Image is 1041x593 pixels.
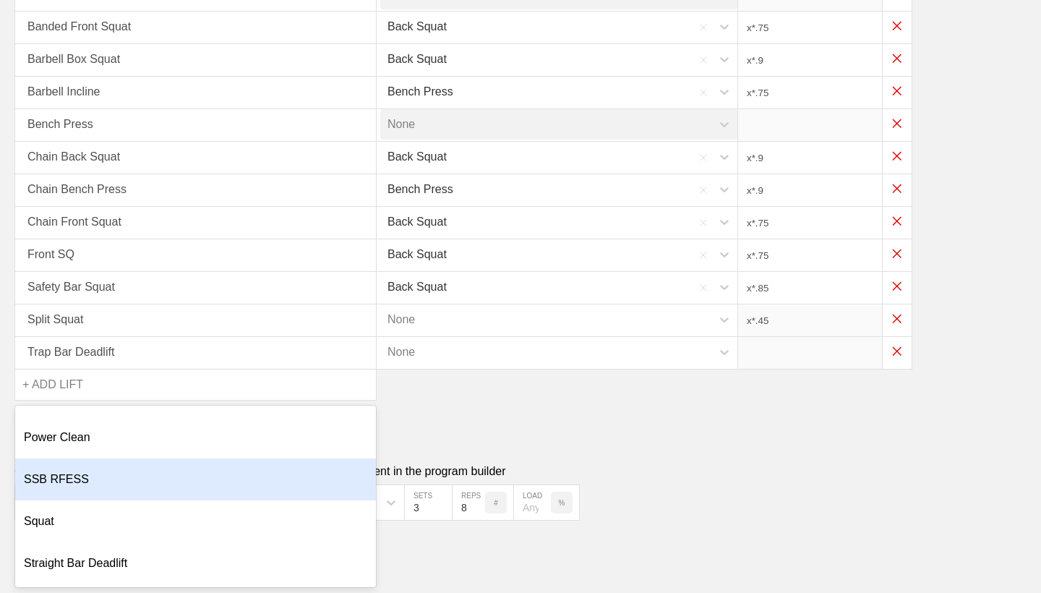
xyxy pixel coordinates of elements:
[15,458,376,500] div: SSB RFESS
[14,43,376,77] div: Barbell Box Squat
[883,77,912,106] img: x.png
[883,12,912,40] img: x.png
[883,109,912,138] img: x.png
[387,337,415,367] div: None
[14,108,376,142] div: Bench Press
[387,142,447,172] div: Back Squat
[494,499,498,507] p: #
[14,239,376,272] div: Front SQ
[14,431,1027,451] h1: Program builder default values
[14,304,376,337] div: Split Squat
[883,44,912,73] img: x.png
[781,425,1041,593] iframe: Chat Widget
[387,239,447,270] div: Back Squat
[14,141,376,174] div: Chain Back Squat
[387,12,447,42] div: Back Squat
[883,239,912,268] img: x.png
[387,207,447,237] div: Back Squat
[387,44,447,74] div: Back Squat
[14,271,376,304] div: Safety Bar Squat
[559,499,565,507] p: %
[15,500,376,542] div: Squat
[14,465,1027,478] div: Change the default values that appear when you create a new movement in the program builder
[15,417,376,458] div: Power Clean
[883,207,912,236] img: x.png
[15,542,376,584] div: Straight Bar Deadlift
[14,76,376,109] div: Barbell Incline
[14,336,376,370] div: Trap Bar Deadlift
[883,337,912,366] img: x.png
[514,485,551,520] input: Any
[14,174,376,207] div: Chain Bench Press
[14,206,376,239] div: Chain Front Squat
[883,142,912,171] img: x.png
[883,174,912,203] img: x.png
[387,304,415,335] div: None
[387,77,453,107] div: Bench Press
[387,174,453,205] div: Bench Press
[14,11,376,44] div: Banded Front Squat
[883,272,912,301] img: x.png
[883,304,912,333] img: x.png
[387,272,447,302] div: Back Squat
[22,370,83,400] div: + ADD LIFT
